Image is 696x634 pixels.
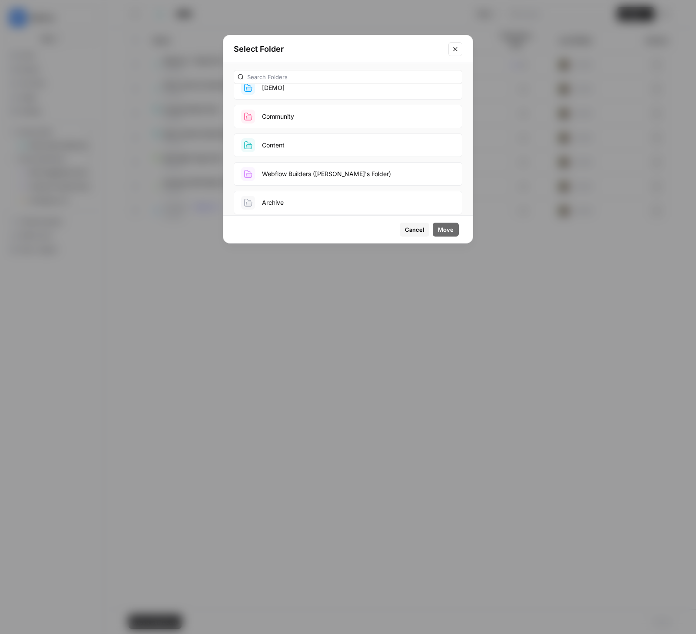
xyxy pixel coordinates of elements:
[234,162,462,186] button: Webflow Builders ([PERSON_NAME]'s Folder)
[234,191,462,214] button: Archive
[247,73,458,81] input: Search Folders
[400,223,429,237] button: Cancel
[438,225,454,234] span: Move
[234,76,462,100] button: [DEMO]
[448,42,462,56] button: Close modal
[234,133,462,157] button: Content
[405,225,424,234] span: Cancel
[234,105,462,128] button: Community
[433,223,459,237] button: Move
[234,43,443,55] h2: Select Folder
